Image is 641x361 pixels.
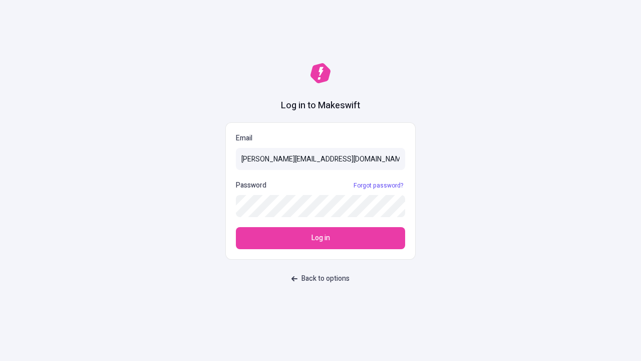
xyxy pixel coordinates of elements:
[281,99,360,112] h1: Log in to Makeswift
[301,273,350,284] span: Back to options
[236,180,266,191] p: Password
[236,133,405,144] p: Email
[285,270,356,288] button: Back to options
[236,148,405,170] input: Email
[352,182,405,190] a: Forgot password?
[236,227,405,249] button: Log in
[311,233,330,244] span: Log in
